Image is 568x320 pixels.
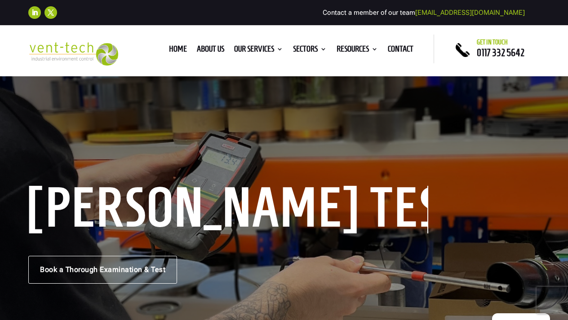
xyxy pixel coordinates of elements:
span: Get in touch [477,39,508,46]
img: 2023-09-27T08_35_16.549ZVENT-TECH---Clear-background [28,42,118,65]
a: Resources [337,46,378,56]
a: About us [197,46,224,56]
a: Follow on X [44,6,57,19]
a: Sectors [293,46,327,56]
a: Home [169,46,187,56]
span: Contact a member of our team [323,9,525,17]
a: Contact [388,46,413,56]
a: Our Services [234,46,283,56]
a: 0117 332 5642 [477,47,524,58]
a: Book a Thorough Examination & Test [28,256,177,284]
a: [EMAIL_ADDRESS][DOMAIN_NAME] [415,9,525,17]
a: Follow on LinkedIn [28,6,41,19]
h1: [PERSON_NAME] Testing [28,186,428,233]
